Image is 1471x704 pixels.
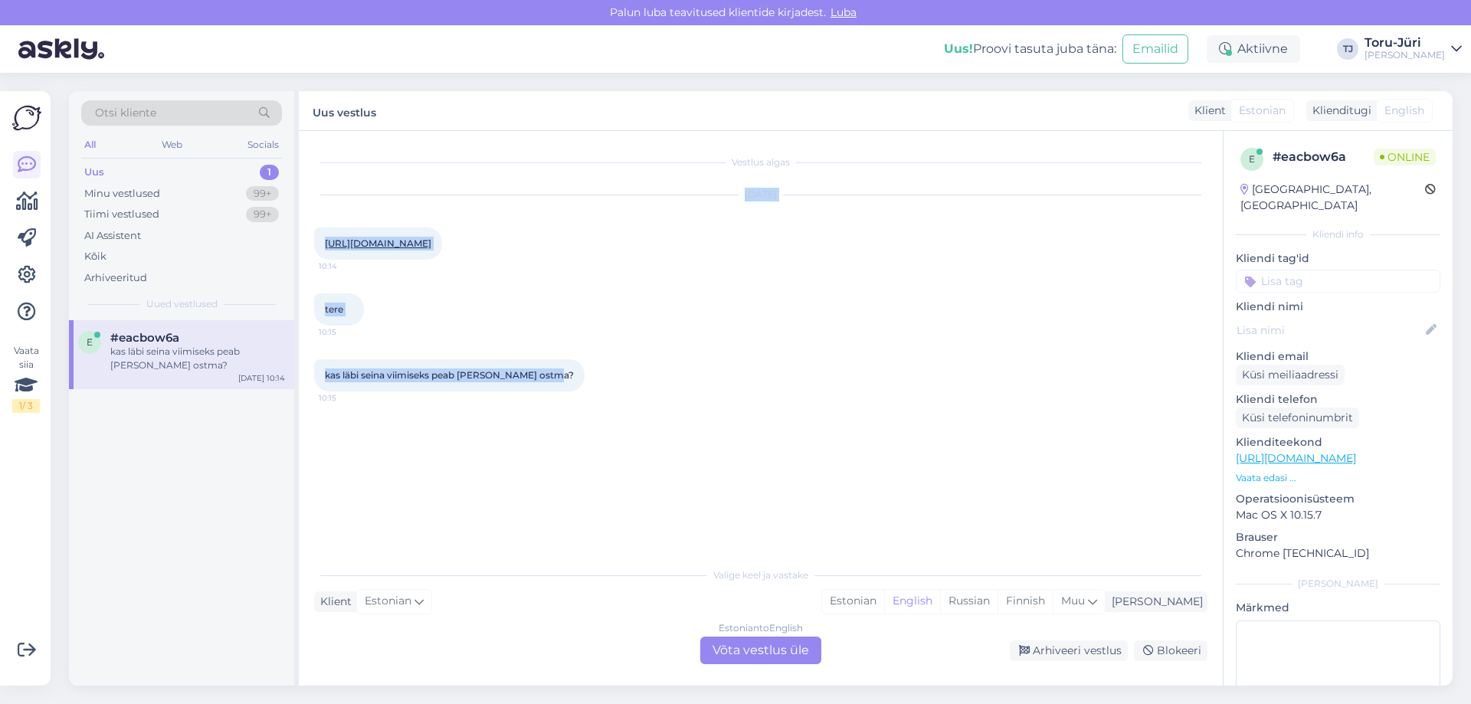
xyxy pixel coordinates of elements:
span: English [1384,103,1424,119]
span: e [87,336,93,348]
div: Toru-Jüri [1365,37,1445,49]
div: 99+ [246,186,279,201]
div: 1 [260,165,279,180]
p: Kliendi tag'id [1236,250,1440,267]
div: Web [159,135,185,155]
p: Kliendi nimi [1236,299,1440,315]
div: Minu vestlused [84,186,160,201]
div: Estonian [822,590,884,613]
input: Lisa nimi [1237,322,1423,339]
div: # eacbow6a [1273,148,1374,166]
span: Estonian [1239,103,1286,119]
span: kas läbi seina viimiseks peab [PERSON_NAME] ostma? [325,369,574,381]
div: [DATE] 10:14 [238,372,285,384]
div: [GEOGRAPHIC_DATA], [GEOGRAPHIC_DATA] [1240,182,1425,214]
div: 99+ [246,207,279,222]
span: Muu [1061,594,1085,607]
div: [PERSON_NAME] [1365,49,1445,61]
span: 10:15 [319,392,376,404]
div: 1 / 3 [12,399,40,413]
div: Klient [1188,103,1226,119]
span: 10:15 [319,326,376,338]
div: Finnish [998,590,1053,613]
span: Otsi kliente [95,105,156,121]
div: Tiimi vestlused [84,207,159,222]
img: Askly Logo [12,103,41,133]
div: Russian [940,590,998,613]
div: Valige keel ja vastake [314,568,1207,582]
div: Võta vestlus üle [700,637,821,664]
button: Emailid [1122,34,1188,64]
span: e [1249,153,1255,165]
div: Vestlus algas [314,156,1207,169]
div: Küsi meiliaadressi [1236,365,1345,385]
span: Luba [826,5,861,19]
a: [URL][DOMAIN_NAME] [325,237,431,249]
div: Kõik [84,249,106,264]
p: Märkmed [1236,600,1440,616]
p: Chrome [TECHNICAL_ID] [1236,545,1440,562]
p: Klienditeekond [1236,434,1440,450]
div: [DATE] [314,188,1207,201]
a: [URL][DOMAIN_NAME] [1236,451,1356,465]
p: Brauser [1236,529,1440,545]
p: Kliendi email [1236,349,1440,365]
span: #eacbow6a [110,331,179,345]
p: Kliendi telefon [1236,391,1440,408]
span: Estonian [365,593,411,610]
div: Arhiveeritud [84,270,147,286]
div: Vaata siia [12,344,40,413]
div: Kliendi info [1236,228,1440,241]
b: Uus! [944,41,973,56]
div: All [81,135,99,155]
span: tere [325,303,343,315]
input: Lisa tag [1236,270,1440,293]
div: Klienditugi [1306,103,1371,119]
div: English [884,590,940,613]
div: Uus [84,165,104,180]
div: Blokeeri [1134,640,1207,661]
div: TJ [1337,38,1358,60]
div: Küsi telefoninumbrit [1236,408,1359,428]
div: Aktiivne [1207,35,1300,63]
div: [PERSON_NAME] [1106,594,1203,610]
span: 10:14 [319,260,376,272]
p: Mac OS X 10.15.7 [1236,507,1440,523]
label: Uus vestlus [313,100,376,121]
div: Estonian to English [719,621,803,635]
span: Uued vestlused [146,297,218,311]
div: Socials [244,135,282,155]
div: Proovi tasuta juba täna: [944,40,1116,58]
p: Vaata edasi ... [1236,471,1440,485]
p: Operatsioonisüsteem [1236,491,1440,507]
span: Online [1374,149,1436,165]
div: AI Assistent [84,228,141,244]
div: Arhiveeri vestlus [1010,640,1128,661]
div: Klient [314,594,352,610]
a: Toru-Jüri[PERSON_NAME] [1365,37,1462,61]
div: [PERSON_NAME] [1236,577,1440,591]
div: kas läbi seina viimiseks peab [PERSON_NAME] ostma? [110,345,285,372]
